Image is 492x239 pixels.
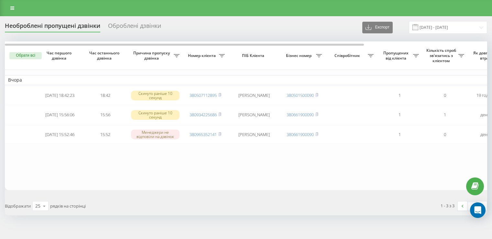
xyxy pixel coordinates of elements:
[228,106,280,124] td: [PERSON_NAME]
[5,22,100,32] div: Необроблені пропущені дзвінки
[228,125,280,143] td: [PERSON_NAME]
[470,202,486,218] div: Open Intercom Messenger
[88,51,123,61] span: Час останнього дзвінка
[377,125,422,143] td: 1
[186,53,219,58] span: Номер клієнта
[287,92,314,98] a: 380501500090
[441,202,454,209] div: 1 - 3 з 3
[228,86,280,105] td: [PERSON_NAME]
[131,91,180,100] div: Скинуто раніше 10 секунд
[35,203,40,209] div: 25
[467,201,477,211] a: 1
[37,86,82,105] td: [DATE] 18:42:23
[287,112,314,118] a: 380661900090
[380,51,413,61] span: Пропущених від клієнта
[377,86,422,105] td: 1
[422,125,467,143] td: 0
[37,125,82,143] td: [DATE] 15:52:46
[9,52,42,59] button: Обрати всі
[422,106,467,124] td: 1
[362,22,393,33] button: Експорт
[190,131,217,137] a: 380965352141
[82,125,128,143] td: 15:52
[82,86,128,105] td: 18:42
[131,130,180,139] div: Менеджери не відповіли на дзвінок
[287,131,314,137] a: 380661900090
[234,53,274,58] span: ПІБ Клієнта
[50,203,86,209] span: рядків на сторінці
[422,86,467,105] td: 0
[190,92,217,98] a: 380507112895
[190,112,217,118] a: 380934225686
[82,106,128,124] td: 15:56
[42,51,77,61] span: Час першого дзвінка
[5,203,31,209] span: Відображати
[37,106,82,124] td: [DATE] 15:56:06
[425,48,458,63] span: Кількість спроб зв'язатись з клієнтом
[131,110,180,120] div: Скинуто раніше 10 секунд
[131,51,174,61] span: Причина пропуску дзвінка
[283,53,316,58] span: Бізнес номер
[328,53,368,58] span: Співробітник
[377,106,422,124] td: 1
[108,22,161,32] div: Оброблені дзвінки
